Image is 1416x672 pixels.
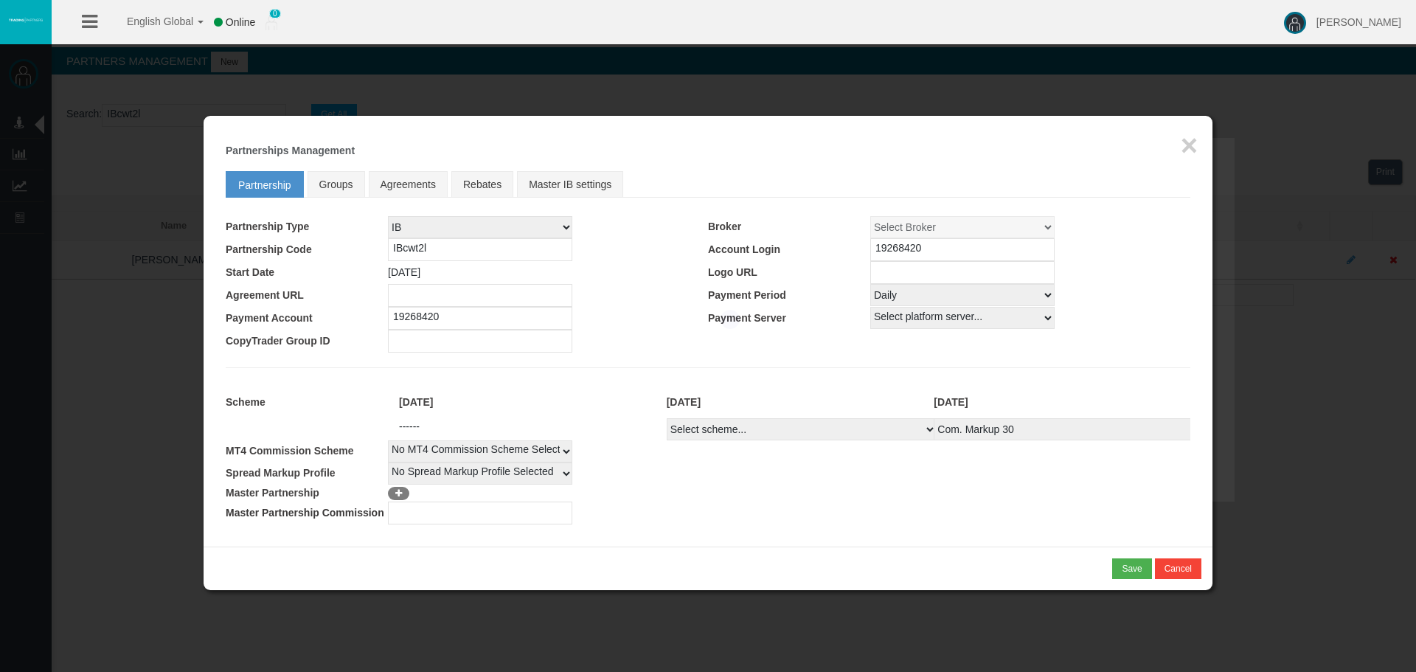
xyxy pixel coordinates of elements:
td: Master Partnership Commission [226,502,388,524]
span: 0 [269,9,281,18]
span: Online [226,16,255,28]
span: [PERSON_NAME] [1316,16,1401,28]
img: logo.svg [7,17,44,23]
img: user_small.png [265,15,277,30]
img: user-image [1284,12,1306,34]
span: English Global [108,15,193,27]
button: × [1181,131,1198,160]
div: Save [1122,562,1142,575]
button: Cancel [1155,558,1201,579]
button: Save [1112,558,1151,579]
